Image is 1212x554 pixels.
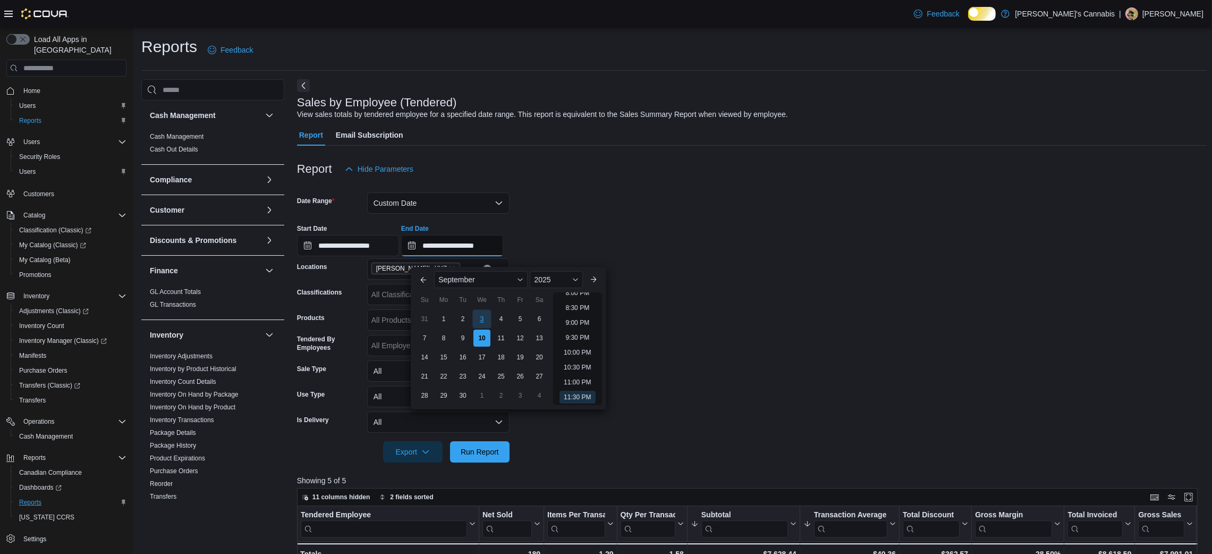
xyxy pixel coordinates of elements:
[15,114,126,127] span: Reports
[553,292,601,405] ul: Time
[493,310,510,328] div: day-4
[11,363,131,378] button: Purchase Orders
[150,132,204,141] span: Cash Management
[15,239,126,251] span: My Catalog (Classic)
[19,209,126,222] span: Catalog
[701,510,788,538] div: Subtotal
[371,263,460,274] span: MaryJane's YYZ
[150,390,239,399] span: Inventory On Hand by Package
[903,510,968,538] button: Total Discount
[910,3,963,24] a: Feedback
[19,366,67,375] span: Purchase Orders
[150,467,198,475] a: Purchase Orders
[975,510,1061,538] button: Gross Margin
[547,510,605,521] div: Items Per Transaction
[454,291,471,308] div: Tu
[150,403,235,412] span: Inventory On Hand by Product
[297,365,326,373] label: Sale Type
[561,331,594,344] li: 9:30 PM
[438,275,474,284] span: September
[1182,491,1195,503] button: Enter fullscreen
[1015,7,1115,20] p: [PERSON_NAME]'s Cannabis
[15,165,40,178] a: Users
[561,301,594,314] li: 8:30 PM
[454,330,471,347] div: day-9
[2,531,131,547] button: Settings
[15,239,90,251] a: My Catalog (Classic)
[814,510,887,538] div: Transaction Average
[150,493,176,500] a: Transfers
[531,387,548,404] div: day-4
[416,349,433,366] div: day-14
[1067,510,1131,538] button: Total Invoiced
[19,513,74,522] span: [US_STATE] CCRS
[1165,491,1178,503] button: Display options
[2,414,131,429] button: Operations
[150,288,201,296] a: GL Account Totals
[1067,510,1123,538] div: Total Invoiced
[2,450,131,465] button: Reports
[150,145,198,154] span: Cash Out Details
[15,99,40,112] a: Users
[19,226,91,234] span: Classification (Classic)
[493,387,510,404] div: day-2
[23,535,46,543] span: Settings
[23,211,45,220] span: Catalog
[23,87,40,95] span: Home
[297,263,327,271] label: Locations
[435,291,452,308] div: Mo
[19,451,126,464] span: Reports
[803,510,896,538] button: Transaction Average
[19,381,80,390] span: Transfers (Classic)
[11,348,131,363] button: Manifests
[297,163,332,175] h3: Report
[561,287,594,299] li: 8:00 PM
[416,310,433,328] div: day-31
[297,288,342,297] label: Classifications
[15,320,69,332] a: Inventory Count
[150,288,201,296] span: GL Account Totals
[495,265,503,273] button: Open list of options
[15,114,46,127] a: Reports
[299,124,323,146] span: Report
[2,186,131,201] button: Customers
[19,532,126,545] span: Settings
[150,429,196,437] a: Package Details
[383,441,443,463] button: Export
[620,510,683,538] button: Qty Per Transaction
[150,235,261,246] button: Discounts & Promotions
[547,510,605,538] div: Items Per Transaction
[221,45,253,55] span: Feedback
[19,209,49,222] button: Catalog
[367,412,510,433] button: All
[15,364,126,377] span: Purchase Orders
[1138,510,1193,538] button: Gross Sales
[435,310,452,328] div: day-1
[19,85,45,97] a: Home
[620,510,675,538] div: Qty Per Transaction
[454,387,471,404] div: day-30
[2,208,131,223] button: Catalog
[150,378,216,385] a: Inventory Count Details
[150,442,196,449] a: Package History
[150,235,236,246] h3: Discounts & Promotions
[367,386,510,407] button: All
[15,165,126,178] span: Users
[19,188,58,200] a: Customers
[15,334,111,347] a: Inventory Manager (Classic)
[461,447,499,457] span: Run Report
[401,224,429,233] label: End Date
[19,271,52,279] span: Promotions
[450,441,510,463] button: Run Report
[150,110,216,121] h3: Cash Management
[531,368,548,385] div: day-27
[376,263,447,274] span: [PERSON_NAME]'s YYZ
[21,9,69,19] img: Cova
[19,116,41,125] span: Reports
[15,349,50,362] a: Manifests
[150,365,236,373] span: Inventory by Product Historical
[19,136,126,148] span: Users
[11,378,131,393] a: Transfers (Classic)
[23,138,40,146] span: Users
[297,390,325,399] label: Use Type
